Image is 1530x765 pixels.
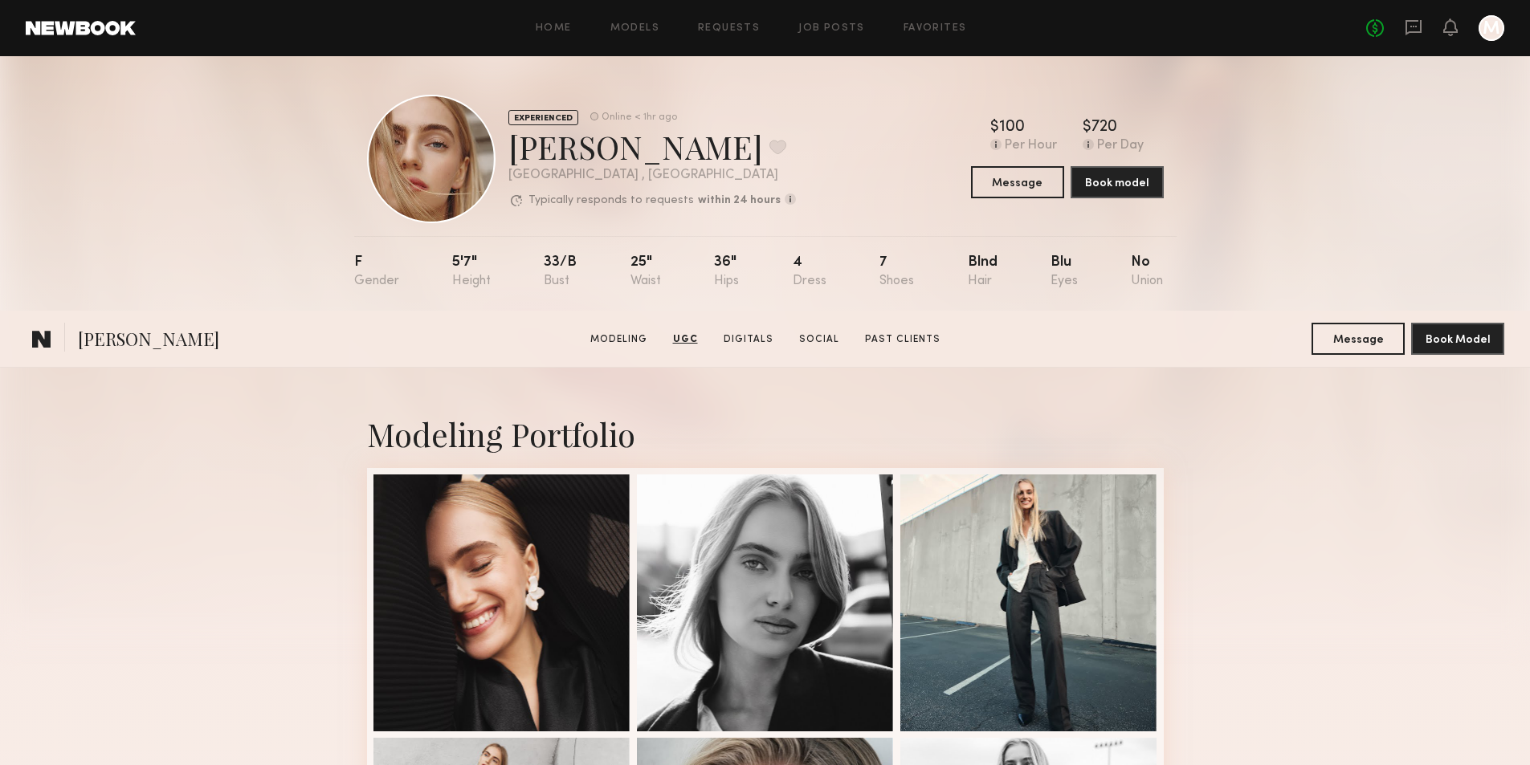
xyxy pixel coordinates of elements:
[1312,323,1405,355] button: Message
[1091,120,1117,136] div: 720
[630,255,661,288] div: 25"
[990,120,999,136] div: $
[971,166,1064,198] button: Message
[354,255,399,288] div: F
[78,327,219,355] span: [PERSON_NAME]
[1411,323,1504,355] button: Book Model
[1005,139,1057,153] div: Per Hour
[528,195,694,206] p: Typically responds to requests
[698,23,760,34] a: Requests
[968,255,998,288] div: Blnd
[1071,166,1164,198] button: Book model
[1083,120,1091,136] div: $
[1051,255,1078,288] div: Blu
[508,110,578,125] div: EXPERIENCED
[793,255,826,288] div: 4
[1131,255,1163,288] div: No
[859,332,947,347] a: Past Clients
[798,23,865,34] a: Job Posts
[610,23,659,34] a: Models
[536,23,572,34] a: Home
[367,413,1164,455] div: Modeling Portfolio
[793,332,846,347] a: Social
[698,195,781,206] b: within 24 hours
[508,169,796,182] div: [GEOGRAPHIC_DATA] , [GEOGRAPHIC_DATA]
[602,112,677,123] div: Online < 1hr ago
[584,332,654,347] a: Modeling
[1097,139,1144,153] div: Per Day
[1479,15,1504,41] a: M
[508,125,796,168] div: [PERSON_NAME]
[1411,332,1504,345] a: Book Model
[717,332,780,347] a: Digitals
[879,255,914,288] div: 7
[667,332,704,347] a: UGC
[999,120,1025,136] div: 100
[452,255,491,288] div: 5'7"
[714,255,739,288] div: 36"
[544,255,577,288] div: 33/b
[904,23,967,34] a: Favorites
